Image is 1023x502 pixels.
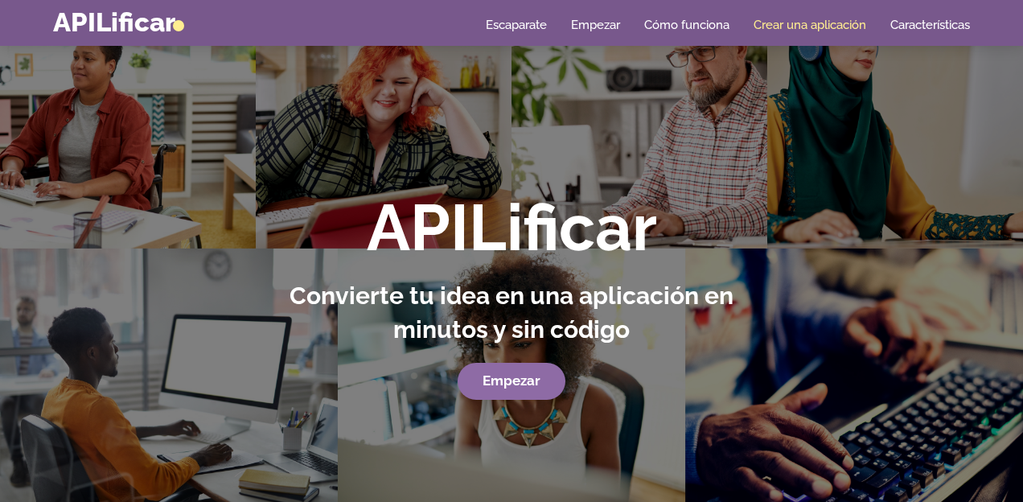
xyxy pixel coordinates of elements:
a: Escaparate [486,17,547,33]
font: Empezar [571,18,620,32]
a: APILificar [53,6,184,38]
a: Empezar [458,363,565,400]
a: Empezar [571,17,620,33]
font: Escaparate [486,18,547,32]
font: Cómo funciona [644,18,729,32]
font: Convierte tu idea en una aplicación en minutos y sin código [290,282,733,344]
font: APILificar [53,6,175,38]
font: Crear una aplicación [754,18,866,32]
font: Características [890,18,970,32]
font: APILificar [367,190,657,265]
font: Empezar [483,372,540,389]
a: Características [890,17,970,33]
a: Cómo funciona [644,17,729,33]
a: Crear una aplicación [754,17,866,33]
